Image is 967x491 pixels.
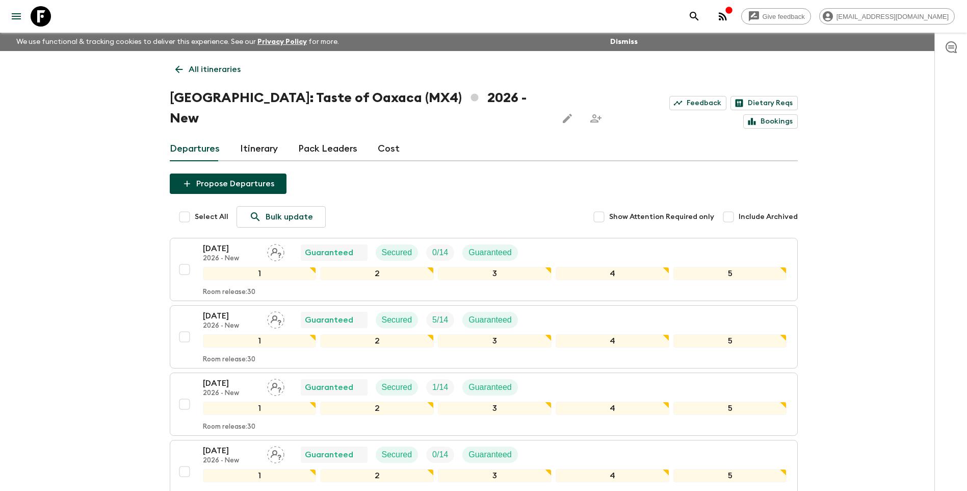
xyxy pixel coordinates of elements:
div: 5 [673,402,787,415]
p: Guaranteed [468,381,512,394]
p: [DATE] [203,377,259,389]
div: 2 [320,334,434,348]
span: Show Attention Required only [609,212,714,222]
p: Guaranteed [468,449,512,461]
span: Assign pack leader [267,247,284,255]
button: Edit this itinerary [557,108,578,129]
p: [DATE] [203,310,259,322]
button: menu [6,6,27,27]
p: Bulk update [266,211,313,223]
a: Pack Leaders [298,137,357,161]
p: 0 / 14 [432,247,448,259]
p: Guaranteed [305,314,353,326]
p: Room release: 30 [203,356,255,364]
div: 2 [320,267,434,280]
div: [EMAIL_ADDRESS][DOMAIN_NAME] [819,8,955,24]
div: 2 [320,469,434,482]
p: Guaranteed [468,314,512,326]
span: Include Archived [739,212,798,222]
p: Guaranteed [305,449,353,461]
a: All itineraries [170,59,246,80]
p: Guaranteed [305,381,353,394]
a: Feedback [669,96,726,110]
div: 5 [673,334,787,348]
a: Bookings [743,114,798,129]
div: Secured [376,379,419,396]
div: Secured [376,447,419,463]
p: 2026 - New [203,389,259,398]
p: Secured [382,314,412,326]
div: Trip Fill [426,379,454,396]
div: 3 [438,469,552,482]
button: [DATE]2026 - NewAssign pack leaderGuaranteedSecuredTrip FillGuaranteed12345Room release:30 [170,373,798,436]
div: Trip Fill [426,244,454,261]
p: Guaranteed [305,247,353,259]
h1: [GEOGRAPHIC_DATA]: Taste of Oaxaca (MX4) 2026 - New [170,88,550,129]
span: Assign pack leader [267,382,284,390]
button: [DATE]2026 - NewAssign pack leaderGuaranteedSecuredTrip FillGuaranteed12345Room release:30 [170,305,798,369]
p: Secured [382,449,412,461]
p: Room release: 30 [203,288,255,297]
div: 4 [556,469,669,482]
p: 2026 - New [203,322,259,330]
div: 1 [203,469,317,482]
p: 2026 - New [203,457,259,465]
p: 2026 - New [203,255,259,263]
div: 1 [203,402,317,415]
div: 3 [438,334,552,348]
div: 2 [320,402,434,415]
p: 5 / 14 [432,314,448,326]
p: Secured [382,247,412,259]
div: 1 [203,334,317,348]
div: Secured [376,244,419,261]
span: Select All [195,212,228,222]
span: Assign pack leader [267,314,284,323]
p: 0 / 14 [432,449,448,461]
p: All itineraries [189,63,241,76]
p: We use functional & tracking cookies to deliver this experience. See our for more. [12,33,343,51]
a: Bulk update [237,206,326,228]
p: 1 / 14 [432,381,448,394]
div: 5 [673,469,787,482]
div: 1 [203,267,317,280]
span: Give feedback [757,13,811,20]
div: 5 [673,267,787,280]
button: Propose Departures [170,174,286,194]
div: 4 [556,402,669,415]
a: Departures [170,137,220,161]
a: Give feedback [741,8,811,24]
a: Cost [378,137,400,161]
button: Dismiss [608,35,640,49]
p: Secured [382,381,412,394]
p: [DATE] [203,242,259,255]
div: Secured [376,312,419,328]
span: Assign pack leader [267,449,284,457]
p: Room release: 30 [203,423,255,431]
span: [EMAIL_ADDRESS][DOMAIN_NAME] [831,13,954,20]
a: Itinerary [240,137,278,161]
a: Privacy Policy [257,38,307,45]
button: search adventures [684,6,704,27]
p: Guaranteed [468,247,512,259]
div: 3 [438,267,552,280]
button: [DATE]2026 - NewAssign pack leaderGuaranteedSecuredTrip FillGuaranteed12345Room release:30 [170,238,798,301]
div: 4 [556,334,669,348]
div: 4 [556,267,669,280]
a: Dietary Reqs [730,96,798,110]
span: Share this itinerary [586,108,606,129]
div: Trip Fill [426,312,454,328]
p: [DATE] [203,445,259,457]
div: Trip Fill [426,447,454,463]
div: 3 [438,402,552,415]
